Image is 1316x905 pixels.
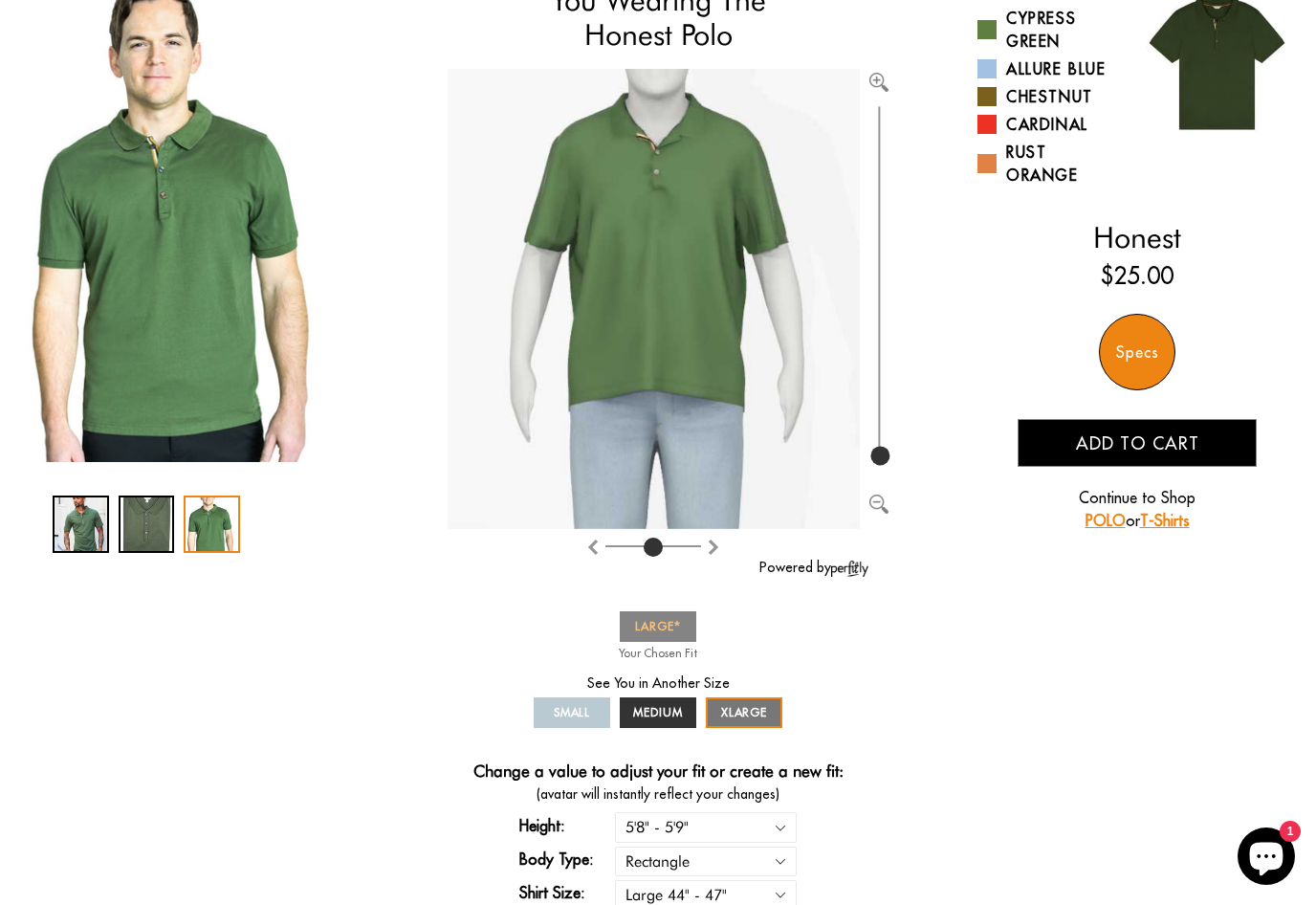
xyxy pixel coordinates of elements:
[977,57,1123,80] a: Allure Blue
[585,534,601,557] button: Rotate clockwise
[706,540,721,555] img: Rotate counter clockwise
[869,491,888,510] button: Zoom out
[1101,258,1173,293] ins: $25.00
[620,611,696,642] a: LARGE
[1086,511,1126,530] a: POLO
[519,848,615,871] label: Body Type:
[721,705,768,719] span: XLARGE
[53,496,109,553] div: 1 / 3
[635,619,681,633] span: LARGE
[977,7,1123,53] a: Cypress Green
[1018,486,1257,532] p: Continue to Shop or
[869,73,888,92] img: Zoom in
[831,561,869,577] img: perfitly-logo_73ae6c82-e2e3-4a36-81b1-9e913f6ac5a1.png
[585,540,601,555] img: Rotate clockwise
[448,784,869,805] span: (avatar will instantly reflect your changes)
[620,697,696,728] a: MEDIUM
[1232,828,1301,890] inbox-online-store-chat: Shopify online store chat
[519,814,615,837] label: Height:
[977,220,1297,254] h2: Honest
[119,496,175,553] div: 2 / 3
[1099,314,1175,390] div: Specs
[184,496,240,553] div: 3 / 3
[759,559,869,576] a: Powered by
[1018,419,1257,467] button: Add to cart
[1140,511,1190,530] a: T-Shirts
[706,697,782,728] a: XLARGE
[534,697,610,728] a: SMALL
[554,705,591,719] span: SMALL
[977,113,1123,136] a: Cardinal
[869,495,888,514] img: Zoom out
[977,85,1123,108] a: Chestnut
[977,141,1123,187] a: Rust Orange
[448,69,861,529] img: Brand%2fOtero%2f10001-v2-R%2f58%2f9-XL%2fAv%2f29df78e9-7dea-11ea-9f6a-0e35f21fd8c2%2fCypress+Gree...
[473,762,844,784] h4: Change a value to adjust your fit or create a new fit:
[633,705,683,719] span: MEDIUM
[1076,432,1199,454] span: Add to cart
[706,534,721,557] button: Rotate counter clockwise
[869,69,888,88] button: Zoom in
[519,881,615,904] label: Shirt Size:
